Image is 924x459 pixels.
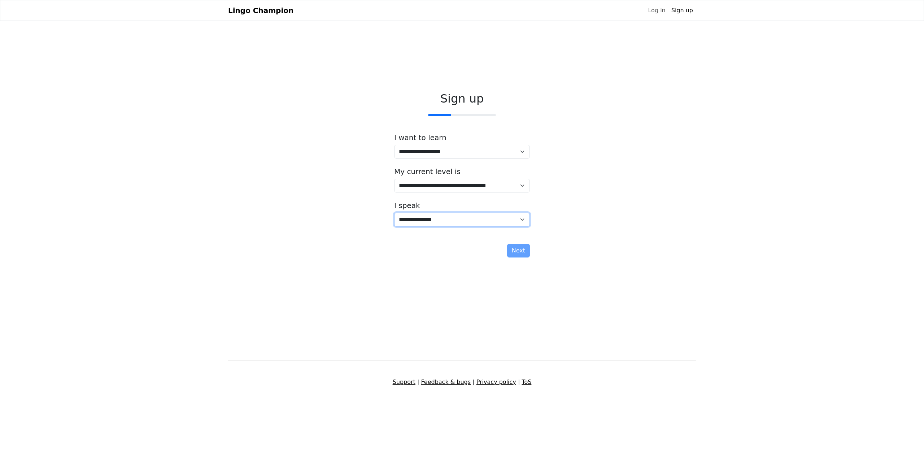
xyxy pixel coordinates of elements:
a: Privacy policy [476,378,516,385]
label: I speak [394,201,420,210]
a: Sign up [668,3,696,18]
a: ToS [522,378,531,385]
a: Feedback & bugs [421,378,471,385]
label: My current level is [394,167,461,176]
h2: Sign up [394,92,530,105]
a: Log in [645,3,668,18]
a: Lingo Champion [228,3,293,18]
div: | | | [224,378,700,386]
label: I want to learn [394,133,446,142]
a: Support [393,378,415,385]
